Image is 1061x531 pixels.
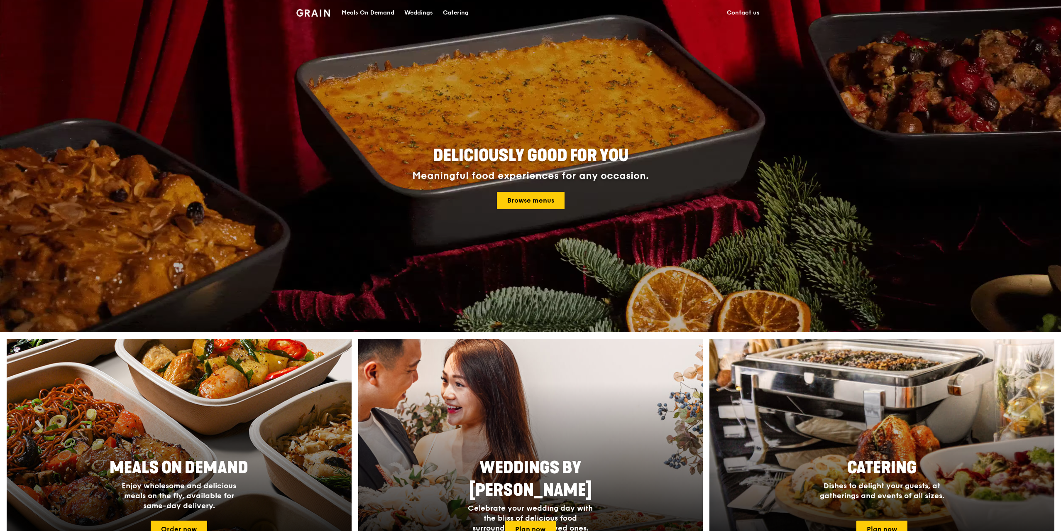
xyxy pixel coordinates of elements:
div: Catering [443,0,469,25]
span: Deliciously good for you [433,146,628,166]
span: Meals On Demand [110,458,248,478]
span: Weddings by [PERSON_NAME] [469,458,592,500]
span: Enjoy wholesome and delicious meals on the fly, available for same-day delivery. [122,481,236,510]
img: Grain [296,9,330,17]
span: Dishes to delight your guests, at gatherings and events of all sizes. [820,481,944,500]
span: Catering [847,458,917,478]
a: Contact us [722,0,765,25]
a: Browse menus [497,192,565,209]
a: Weddings [399,0,438,25]
a: Catering [438,0,474,25]
div: Weddings [404,0,433,25]
div: Meaningful food experiences for any occasion. [381,170,680,182]
div: Meals On Demand [342,0,394,25]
